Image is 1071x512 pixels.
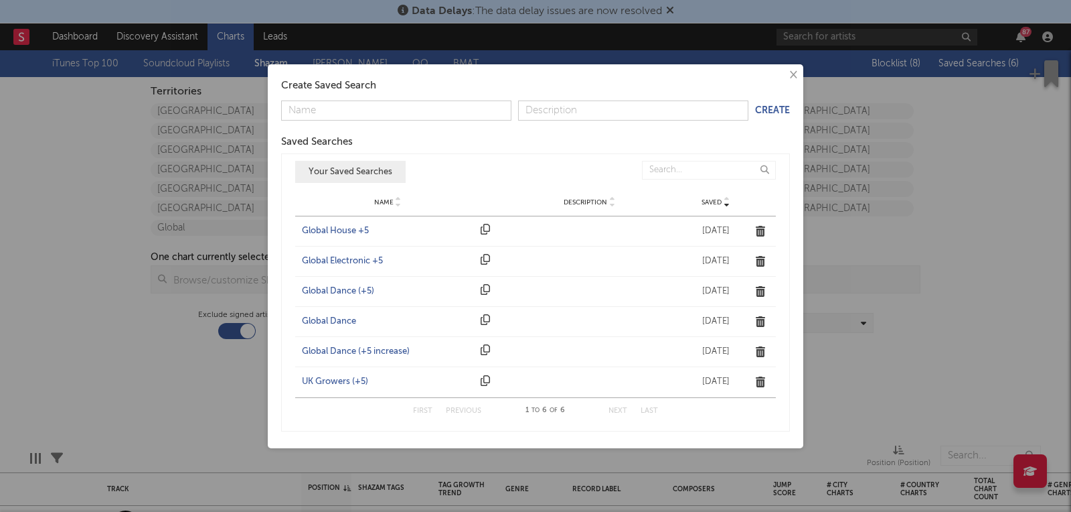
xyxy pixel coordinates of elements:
[295,161,406,183] button: Your Saved Searches
[785,68,800,82] button: ×
[281,134,790,150] div: Saved Searches
[564,198,607,206] span: Description
[682,225,749,238] div: [DATE]
[682,375,749,389] div: [DATE]
[682,315,749,328] div: [DATE]
[413,407,432,415] button: First
[508,403,582,419] div: 1 6 6
[374,198,394,206] span: Name
[682,255,749,268] div: [DATE]
[641,407,658,415] button: Last
[518,101,748,121] input: Description
[302,255,474,268] a: Global Electronic +5
[281,78,790,94] div: Create Saved Search
[446,407,481,415] button: Previous
[755,106,790,115] button: Create
[682,285,749,298] div: [DATE]
[642,161,776,180] input: Search...
[281,101,511,121] input: Name
[531,407,540,413] span: to
[302,225,474,238] a: Global House +5
[702,198,722,206] span: Saved
[302,345,474,359] a: Global Dance (+5 increase)
[302,285,474,298] a: Global Dance (+5)
[682,345,749,359] div: [DATE]
[302,375,474,389] a: UK Growers (+5)
[302,315,474,328] a: Global Dance
[550,407,558,413] span: of
[608,407,627,415] button: Next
